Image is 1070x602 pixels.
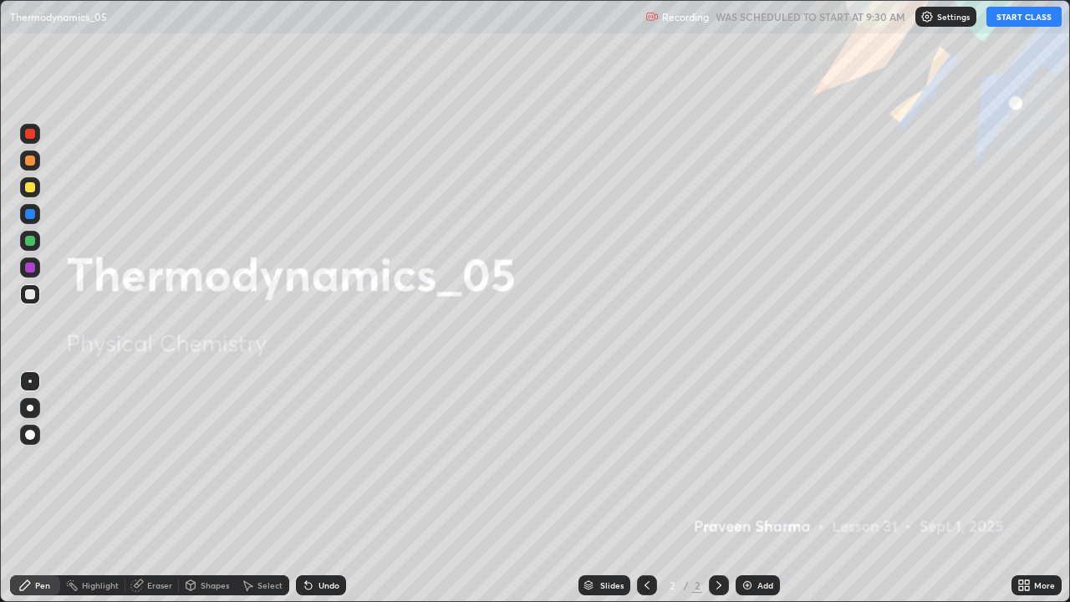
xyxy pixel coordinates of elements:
[645,10,659,23] img: recording.375f2c34.svg
[257,581,283,589] div: Select
[716,9,905,24] h5: WAS SCHEDULED TO START AT 9:30 AM
[147,581,172,589] div: Eraser
[600,581,624,589] div: Slides
[82,581,119,589] div: Highlight
[920,10,934,23] img: class-settings-icons
[10,10,107,23] p: Thermodynamics_05
[937,13,970,21] p: Settings
[35,581,50,589] div: Pen
[664,580,680,590] div: 2
[741,579,754,592] img: add-slide-button
[318,581,339,589] div: Undo
[692,578,702,593] div: 2
[986,7,1062,27] button: START CLASS
[1034,581,1055,589] div: More
[757,581,773,589] div: Add
[662,11,709,23] p: Recording
[201,581,229,589] div: Shapes
[684,580,689,590] div: /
